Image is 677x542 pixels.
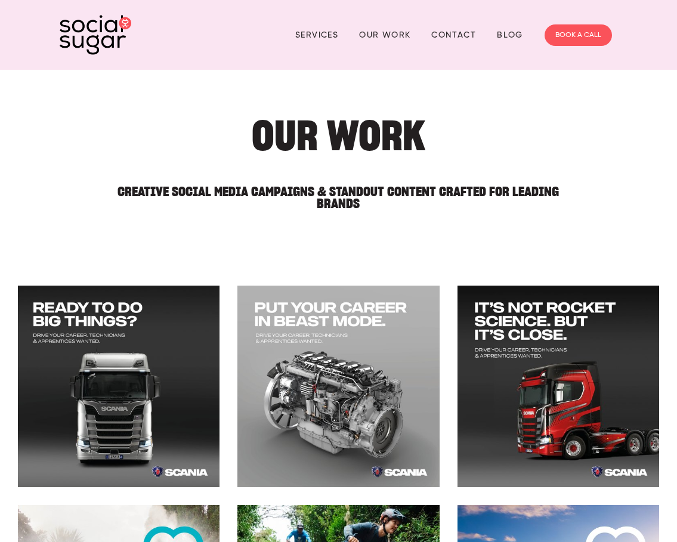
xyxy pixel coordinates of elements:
[237,285,440,488] img: 1080x1080 Big Things Scania2-1.jpg
[497,26,523,44] a: Blog
[295,26,338,44] a: Services
[457,285,660,488] img: 1080x1080 Big Things Scania3.jpg
[359,26,410,44] a: Our Work
[98,174,579,210] h2: Creative Social Media Campaigns & Standout Content Crafted for Leading Brands
[431,26,476,44] a: Contact
[17,285,220,488] img: 1080x1080 Big Things Scania.jpg
[60,15,131,55] img: SocialSugar
[98,117,579,154] h1: Our Work
[545,24,612,46] a: BOOK A CALL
